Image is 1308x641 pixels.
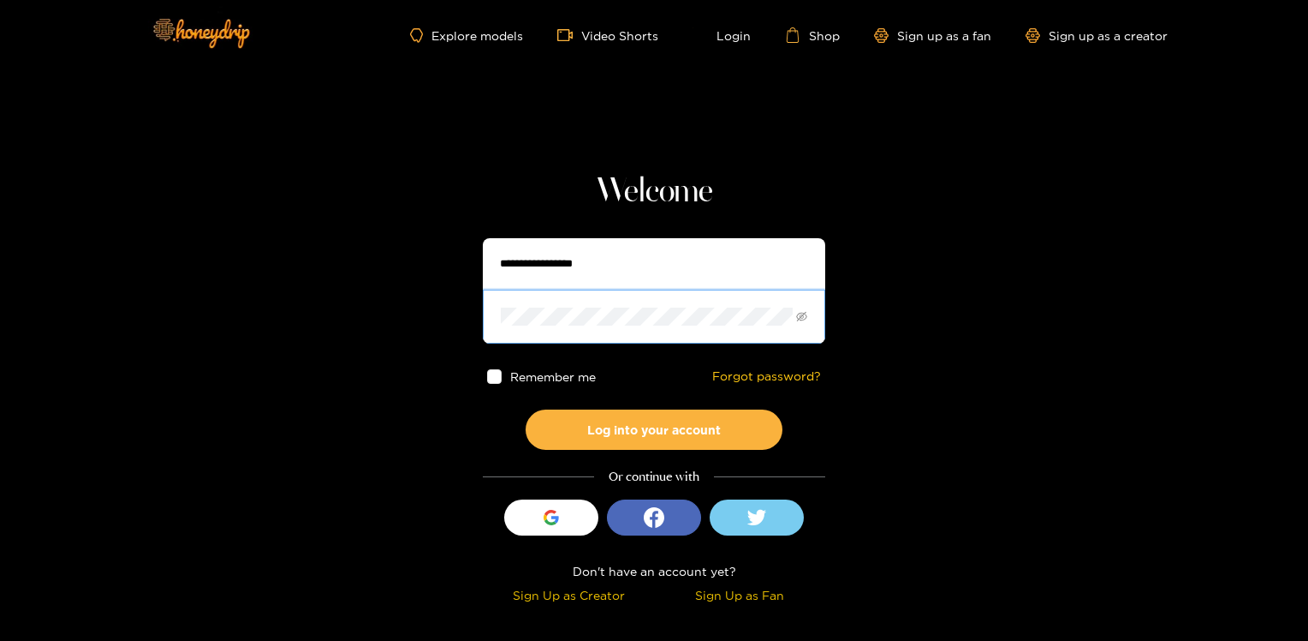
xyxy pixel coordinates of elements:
a: Shop [785,27,840,43]
a: Login [693,27,751,43]
span: video-camera [557,27,581,43]
span: eye-invisible [796,311,807,322]
a: Sign up as a creator [1026,28,1168,43]
div: Or continue with [483,467,825,487]
div: Sign Up as Fan [658,585,821,605]
button: Log into your account [526,410,782,450]
span: Remember me [510,370,596,383]
a: Explore models [410,28,523,43]
div: Sign Up as Creator [487,585,650,605]
div: Don't have an account yet? [483,561,825,581]
a: Sign up as a fan [874,28,991,43]
a: Forgot password? [712,369,821,384]
h1: Welcome [483,171,825,213]
a: Video Shorts [557,27,658,43]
